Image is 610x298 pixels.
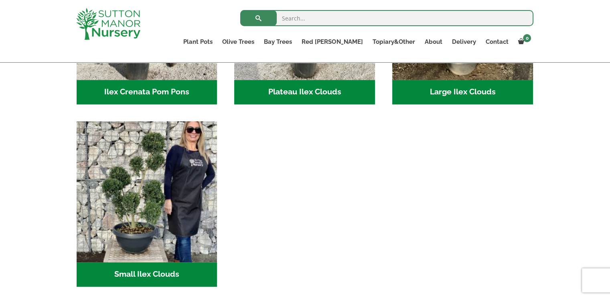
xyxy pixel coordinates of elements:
[77,80,217,105] h2: Ilex Crenata Pom Pons
[77,262,217,287] h2: Small Ilex Clouds
[447,36,480,47] a: Delivery
[77,121,217,287] a: Visit product category Small Ilex Clouds
[76,8,140,40] img: logo
[513,36,533,47] a: 0
[77,121,217,262] img: Small Ilex Clouds
[240,10,533,26] input: Search...
[480,36,513,47] a: Contact
[178,36,217,47] a: Plant Pots
[392,80,533,105] h2: Large Ilex Clouds
[259,36,297,47] a: Bay Trees
[217,36,259,47] a: Olive Trees
[523,34,531,42] span: 0
[234,80,375,105] h2: Plateau Ilex Clouds
[420,36,447,47] a: About
[297,36,367,47] a: Red [PERSON_NAME]
[367,36,420,47] a: Topiary&Other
